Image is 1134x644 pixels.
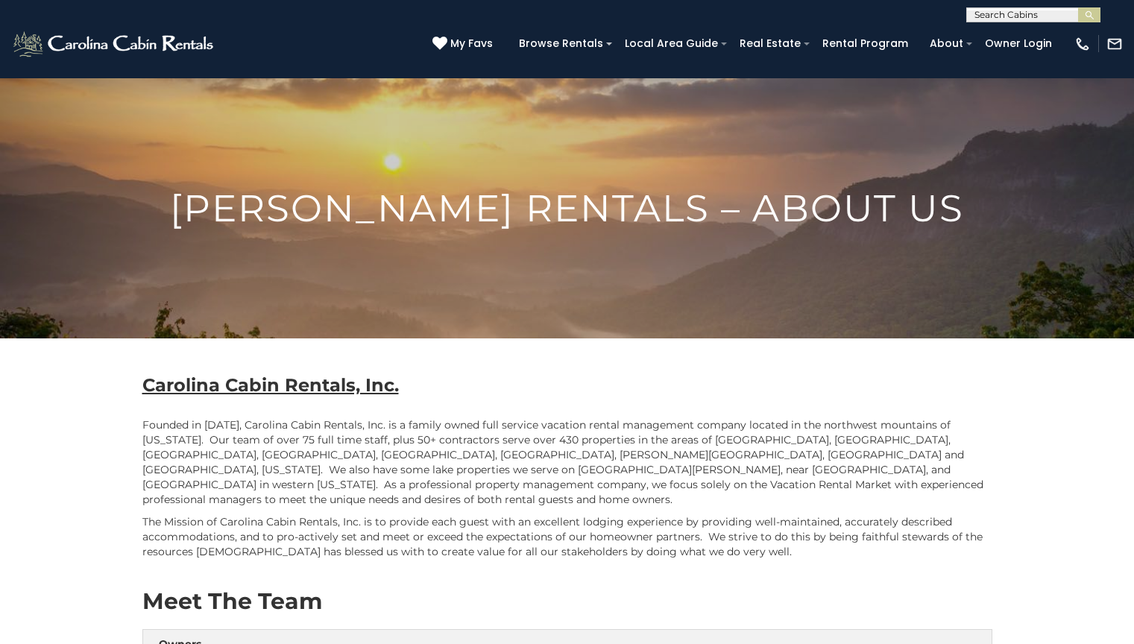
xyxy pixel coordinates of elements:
[142,374,399,396] b: Carolina Cabin Rentals, Inc.
[1106,36,1123,52] img: mail-regular-white.png
[977,32,1059,55] a: Owner Login
[142,417,992,507] p: Founded in [DATE], Carolina Cabin Rentals, Inc. is a family owned full service vacation rental ma...
[142,587,322,615] strong: Meet The Team
[511,32,611,55] a: Browse Rentals
[142,514,992,559] p: The Mission of Carolina Cabin Rentals, Inc. is to provide each guest with an excellent lodging ex...
[432,36,497,52] a: My Favs
[11,29,218,59] img: White-1-2.png
[732,32,808,55] a: Real Estate
[1074,36,1091,52] img: phone-regular-white.png
[450,36,493,51] span: My Favs
[617,32,725,55] a: Local Area Guide
[922,32,971,55] a: About
[815,32,916,55] a: Rental Program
